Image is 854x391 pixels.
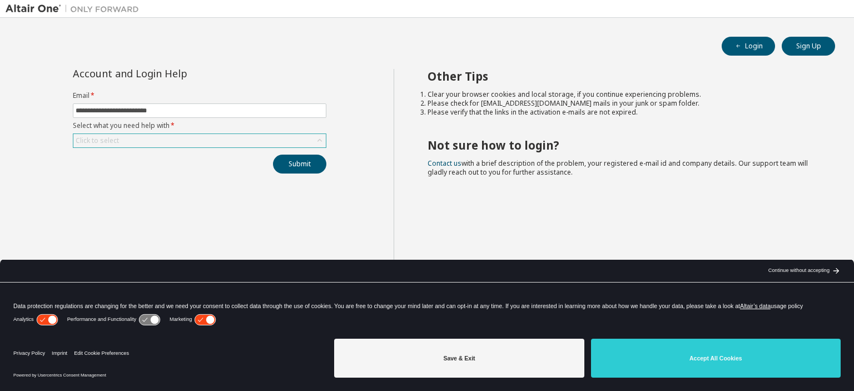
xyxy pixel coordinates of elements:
button: Sign Up [782,37,835,56]
h2: Other Tips [428,69,816,83]
div: Click to select [73,134,326,147]
button: Submit [273,155,326,174]
label: Select what you need help with [73,121,326,130]
h2: Not sure how to login? [428,138,816,152]
li: Please check for [EMAIL_ADDRESS][DOMAIN_NAME] mails in your junk or spam folder. [428,99,816,108]
span: with a brief description of the problem, your registered e-mail id and company details. Our suppo... [428,159,808,177]
img: Altair One [6,3,145,14]
li: Clear your browser cookies and local storage, if you continue experiencing problems. [428,90,816,99]
label: Email [73,91,326,100]
div: Account and Login Help [73,69,276,78]
button: Login [722,37,775,56]
li: Please verify that the links in the activation e-mails are not expired. [428,108,816,117]
div: Click to select [76,136,119,145]
a: Contact us [428,159,461,168]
